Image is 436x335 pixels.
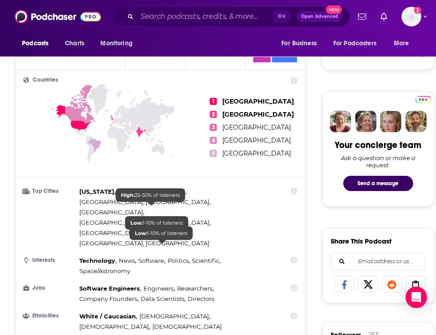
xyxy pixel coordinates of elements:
a: Share on X/Twitter [358,276,378,293]
div: Open Intercom Messenger [406,287,427,308]
a: Show notifications dropdown [377,9,391,24]
span: [GEOGRAPHIC_DATA] [222,149,291,157]
span: , [138,256,165,266]
b: High: [121,192,135,198]
span: Countries [33,77,58,83]
span: , [139,311,210,322]
span: New [326,5,342,14]
img: Podchaser - Follow, Share and Rate Podcasts [15,8,101,25]
button: open menu [16,35,60,52]
button: open menu [388,35,420,52]
span: , [192,256,220,266]
input: Search podcasts, credits, & more... [137,9,273,24]
button: open menu [328,35,389,52]
img: Sydney Profile [330,111,351,132]
span: , [79,228,144,238]
span: , [79,283,141,294]
span: News [119,257,135,264]
span: [GEOGRAPHIC_DATA] [79,209,143,216]
span: Company Founders [79,295,137,302]
span: [GEOGRAPHIC_DATA], [GEOGRAPHIC_DATA] [79,219,209,226]
input: Email address or username... [338,253,418,270]
img: Podchaser Pro [415,96,431,103]
img: Jon Profile [405,111,427,132]
span: [GEOGRAPHIC_DATA] [222,123,291,131]
span: For Podcasters [333,37,376,50]
span: , [79,207,144,218]
span: Open Advanced [301,14,338,19]
h3: Top Cities [23,188,76,194]
h3: Share This Podcast [331,237,392,245]
span: Software Engineers [79,285,140,292]
a: Copy Link [406,276,426,293]
span: More [394,37,409,50]
span: 3 [210,124,217,131]
button: open menu [275,35,328,52]
span: Space/Astronomy [79,267,130,274]
span: , [79,311,137,322]
span: , [79,322,150,332]
span: [DEMOGRAPHIC_DATA] [152,323,222,330]
span: 1 [210,98,217,105]
span: Logged in as paigerusher [401,7,421,26]
div: Search followers [331,252,426,270]
svg: Add a profile image [414,7,421,14]
span: [GEOGRAPHIC_DATA] [222,97,294,105]
span: , [79,197,211,207]
span: , [79,256,117,266]
span: Podcasts [22,37,48,50]
span: ⌘ K [273,11,290,22]
h3: Interests [23,257,76,263]
span: Monitoring [100,37,132,50]
span: 2 [210,111,217,118]
span: White / Caucasian [79,313,136,320]
span: Software [138,257,164,264]
h3: Ethnicities [23,313,76,319]
div: Search podcasts, credits, & more... [112,6,350,27]
span: Technology [79,257,115,264]
b: Low: [130,220,142,226]
span: 1-10% of listeners [135,230,187,236]
span: , [79,218,211,228]
span: [GEOGRAPHIC_DATA], [GEOGRAPHIC_DATA] [79,239,209,247]
span: 1-10% of listeners [130,220,183,226]
a: Share on Facebook [334,276,354,293]
a: Pro website [415,95,431,103]
a: Charts [59,35,90,52]
span: Engineers [143,285,173,292]
span: [GEOGRAPHIC_DATA] [79,229,143,236]
span: 25-50% of listeners [121,192,180,198]
span: For Business [281,37,317,50]
span: 4 [210,137,217,144]
span: [DEMOGRAPHIC_DATA] [79,323,149,330]
a: Share on Reddit [382,276,402,293]
span: [US_STATE], [GEOGRAPHIC_DATA] [79,188,185,195]
span: [DEMOGRAPHIC_DATA] [139,313,209,320]
span: Scientific [192,257,219,264]
button: Send a message [343,176,413,191]
span: , [119,256,136,266]
span: , [141,294,186,304]
span: , [168,256,190,266]
span: Charts [65,37,84,50]
button: open menu [94,35,144,52]
b: Low: [135,230,147,236]
a: Show notifications dropdown [354,9,370,24]
span: [GEOGRAPHIC_DATA], [GEOGRAPHIC_DATA] [79,198,209,205]
img: Jules Profile [380,111,401,132]
span: , [177,283,214,294]
span: [GEOGRAPHIC_DATA] [222,110,294,118]
span: Directors [188,295,214,302]
img: Barbara Profile [355,111,376,132]
span: 5 [210,150,217,157]
span: , [79,187,186,197]
span: [GEOGRAPHIC_DATA] [222,136,291,144]
h3: Jobs [23,285,76,291]
button: Open AdvancedNew [297,11,342,22]
span: , [143,283,175,294]
span: Researchers [177,285,212,292]
span: , [79,294,138,304]
div: Ask a question or make a request. [331,154,426,169]
span: Data Scientists [141,295,184,302]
